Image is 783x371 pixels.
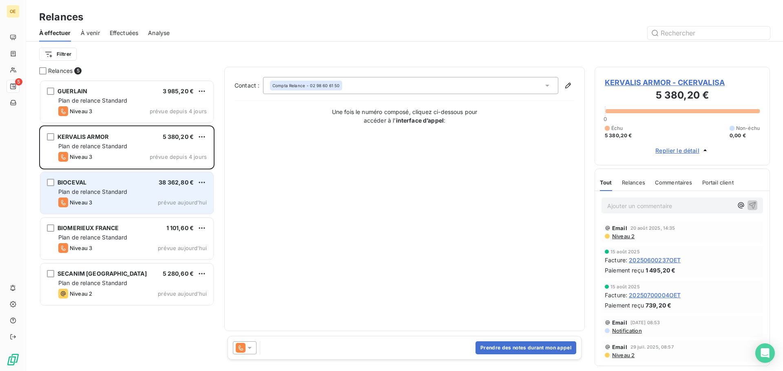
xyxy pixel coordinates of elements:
[39,48,77,61] button: Filtrer
[158,245,207,251] span: prévue aujourd’hui
[611,233,635,239] span: Niveau 2
[58,179,86,186] span: BIOCEVAL
[166,224,194,231] span: 1 101,60 €
[612,225,627,231] span: Email
[612,344,627,350] span: Email
[7,353,20,366] img: Logo LeanPay
[646,266,676,274] span: 1 495,20 €
[158,199,207,206] span: prévue aujourd’hui
[611,327,642,334] span: Notification
[159,179,194,186] span: 38 362,80 €
[110,29,139,37] span: Effectuées
[396,117,444,124] strong: interface d’appel
[610,284,640,289] span: 15 août 2025
[610,249,640,254] span: 15 août 2025
[476,341,576,354] button: Prendre des notes durant mon appel
[7,5,20,18] div: OE
[605,77,760,88] span: KERVALIS ARMOR - CKERVALISA
[755,343,775,363] div: Open Intercom Messenger
[736,125,760,132] span: Non-échu
[70,245,92,251] span: Niveau 3
[15,78,22,86] span: 5
[600,179,612,186] span: Tout
[605,132,632,139] span: 5 380,20 €
[234,81,263,90] label: Contact :
[58,279,128,286] span: Plan de relance Standard
[81,29,100,37] span: À venir
[70,199,92,206] span: Niveau 3
[655,179,692,186] span: Commentaires
[272,83,305,88] span: Compta Relance
[605,88,760,104] h3: 5 380,20 €
[611,352,635,358] span: Niveau 2
[70,108,92,114] span: Niveau 3
[58,188,128,195] span: Plan de relance Standard
[163,133,194,140] span: 5 380,20 €
[629,291,681,299] span: 20250700004OET
[158,290,207,297] span: prévue aujourd’hui
[605,266,644,274] span: Paiement reçu
[272,83,340,88] div: - 02 98 60 61 50
[605,301,644,310] span: Paiement reçu
[39,10,83,24] h3: Relances
[323,108,486,125] p: Une fois le numéro composé, cliquez ci-dessous pour accéder à l’ :
[730,132,746,139] span: 0,00 €
[150,154,207,160] span: prévue depuis 4 jours
[646,301,671,310] span: 739,20 €
[39,29,71,37] span: À effectuer
[655,146,699,155] span: Replier le détail
[58,97,128,104] span: Plan de relance Standard
[58,224,119,231] span: BIOMERIEUX FRANCE
[70,290,92,297] span: Niveau 2
[150,108,207,114] span: prévue depuis 4 jours
[58,88,87,94] span: GUERLAIN
[630,345,674,349] span: 29 juil. 2025, 08:57
[629,256,681,264] span: 20250600237OET
[604,116,607,122] span: 0
[58,143,128,149] span: Plan de relance Standard
[58,234,128,241] span: Plan de relance Standard
[630,226,675,231] span: 20 août 2025, 14:35
[653,146,712,155] button: Replier le détail
[612,319,627,326] span: Email
[605,291,627,299] span: Facture :
[58,270,147,277] span: SECANIM [GEOGRAPHIC_DATA]
[163,88,194,94] span: 3 985,20 €
[74,67,82,75] span: 5
[148,29,170,37] span: Analyse
[163,270,194,277] span: 5 280,60 €
[648,26,770,40] input: Rechercher
[58,133,108,140] span: KERVALIS ARMOR
[611,125,623,132] span: Échu
[702,179,734,186] span: Portail client
[39,80,215,371] div: grid
[630,320,660,325] span: [DATE] 08:53
[622,179,645,186] span: Relances
[70,154,92,160] span: Niveau 3
[48,67,73,75] span: Relances
[605,256,627,264] span: Facture :
[7,80,19,93] a: 5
